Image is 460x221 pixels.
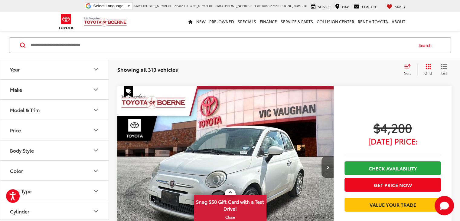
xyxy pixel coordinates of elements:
a: Check Availability [344,161,441,175]
a: Collision Center [315,12,356,31]
button: List View [436,64,452,76]
a: Service & Parts: Opens in a new tab [279,12,315,31]
button: Model & TrimModel & Trim [0,100,109,120]
span: Snag $50 Gift Card with a Test Drive! [194,195,266,214]
img: Toyota [55,12,77,31]
a: Pre-Owned [207,12,236,31]
button: ColorColor [0,161,109,180]
a: Finance [258,12,279,31]
button: Get Price Now [344,178,441,192]
div: Price [92,126,100,134]
button: Fuel TypeFuel Type [0,181,109,201]
div: Color [92,167,100,174]
button: Body StyleBody Style [0,140,109,160]
button: Grid View [417,64,436,76]
span: [PHONE_NUMBER] [279,3,307,8]
button: Toggle Chat Window [435,196,454,215]
div: Make [92,86,100,93]
a: Service [309,3,332,9]
span: Showing all 313 vehicles [117,66,178,73]
span: Sort [404,70,411,75]
div: Model & Trim [10,107,40,113]
span: Grid [424,71,432,76]
button: Search [413,38,440,53]
div: Year [10,66,20,72]
a: Map [334,3,350,9]
div: Color [10,168,23,173]
a: Value Your Trade [344,198,441,211]
span: $4,200 [344,120,441,135]
span: Service [173,3,183,8]
a: My Saved Vehicles [385,3,406,9]
span: Sales [134,3,142,8]
a: Specials [236,12,258,31]
a: Home [186,12,194,31]
div: Fuel Type [10,188,31,194]
a: Select Language​ [93,4,131,8]
button: YearYear [0,59,109,79]
span: Saved [395,5,405,9]
button: CylinderCylinder [0,201,109,221]
a: New [194,12,207,31]
svg: Start Chat [435,196,454,215]
div: Cylinder [92,207,100,215]
span: [PHONE_NUMBER] [224,3,252,8]
span: [DATE] Price: [344,138,441,144]
div: Body Style [10,147,34,153]
a: About [390,12,407,31]
span: Map [342,5,349,9]
button: MakeMake [0,80,109,99]
span: Contact [362,5,376,9]
button: Next image [321,157,334,178]
span: List [441,70,447,75]
span: [PHONE_NUMBER] [143,3,171,8]
div: Make [10,87,22,92]
span: Select Language [93,4,123,8]
button: PricePrice [0,120,109,140]
span: Collision Center [255,3,279,8]
div: Price [10,127,21,133]
span: Special [124,86,133,97]
span: ▼ [127,4,131,8]
span: [PHONE_NUMBER] [184,3,212,8]
span: Service [318,5,330,9]
div: Fuel Type [92,187,100,194]
div: Year [92,65,100,73]
span: Parts [215,3,223,8]
a: Rent a Toyota [356,12,390,31]
img: Vic Vaughan Toyota of Boerne [84,16,127,27]
a: Contact [352,3,378,9]
div: Cylinder [10,208,29,214]
div: Model & Trim [92,106,100,113]
button: Select sort value [401,64,417,76]
div: Body Style [92,147,100,154]
input: Search by Make, Model, or Keyword [30,38,413,52]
